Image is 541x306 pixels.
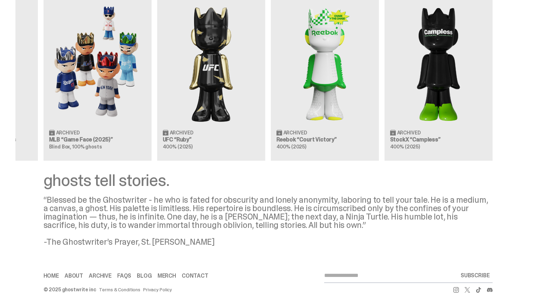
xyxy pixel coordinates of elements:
div: “Blessed be the Ghostwriter - he who is fated for obscurity and lonely anonymity, laboring to tel... [44,196,493,246]
a: Merch [158,273,176,279]
span: 400% (2025) [276,144,306,150]
div: ghosts tell stories. [44,172,493,189]
a: Privacy Policy [143,287,172,292]
a: About [65,273,83,279]
a: FAQs [117,273,131,279]
div: © 2025 ghostwrite inc [44,287,96,292]
a: Archive [89,273,112,279]
span: Archived [170,130,193,135]
a: Contact [182,273,208,279]
a: Home [44,273,59,279]
span: Archived [56,130,80,135]
img: Court Victory [276,3,373,124]
span: 400% (2025) [390,144,420,150]
h3: UFC “Ruby” [163,137,260,142]
a: Terms & Conditions [99,287,140,292]
span: Archived [283,130,307,135]
h3: StockX “Campless” [390,137,487,142]
button: SUBSCRIBE [458,269,493,283]
span: Archived [397,130,421,135]
h3: Reebok “Court Victory” [276,137,373,142]
img: Game Face (2025) [49,3,146,124]
span: Blind Box, [49,144,72,150]
img: Ruby [163,3,260,124]
img: Campless [390,3,487,124]
a: Blog [137,273,152,279]
h3: MLB “Game Face (2025)” [49,137,146,142]
span: 400% (2025) [163,144,193,150]
span: 100% ghosts [72,144,102,150]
